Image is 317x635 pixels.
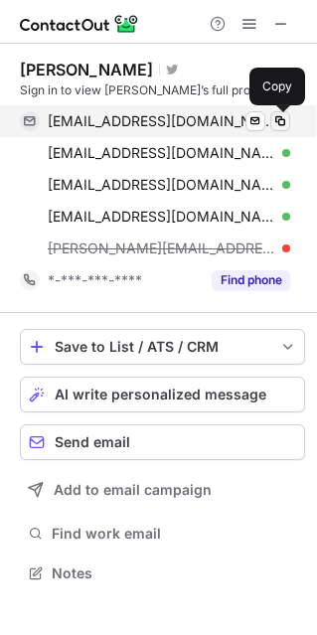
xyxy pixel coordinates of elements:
[20,472,305,508] button: Add to email campaign
[55,387,266,402] span: AI write personalized message
[48,239,275,257] span: [PERSON_NAME][EMAIL_ADDRESS][DOMAIN_NAME]
[55,339,270,355] div: Save to List / ATS / CRM
[55,434,130,450] span: Send email
[20,12,139,36] img: ContactOut v5.3.10
[20,377,305,412] button: AI write personalized message
[48,208,275,226] span: [EMAIL_ADDRESS][DOMAIN_NAME]
[20,81,305,99] div: Sign in to view [PERSON_NAME]’s full profile
[54,482,212,498] span: Add to email campaign
[48,144,275,162] span: [EMAIL_ADDRESS][DOMAIN_NAME]
[48,176,275,194] span: [EMAIL_ADDRESS][DOMAIN_NAME]
[52,525,297,543] span: Find work email
[20,60,153,79] div: [PERSON_NAME]
[212,270,290,290] button: Reveal Button
[52,564,297,582] span: Notes
[20,520,305,548] button: Find work email
[48,112,275,130] span: [EMAIL_ADDRESS][DOMAIN_NAME]
[20,559,305,587] button: Notes
[20,329,305,365] button: save-profile-one-click
[20,424,305,460] button: Send email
